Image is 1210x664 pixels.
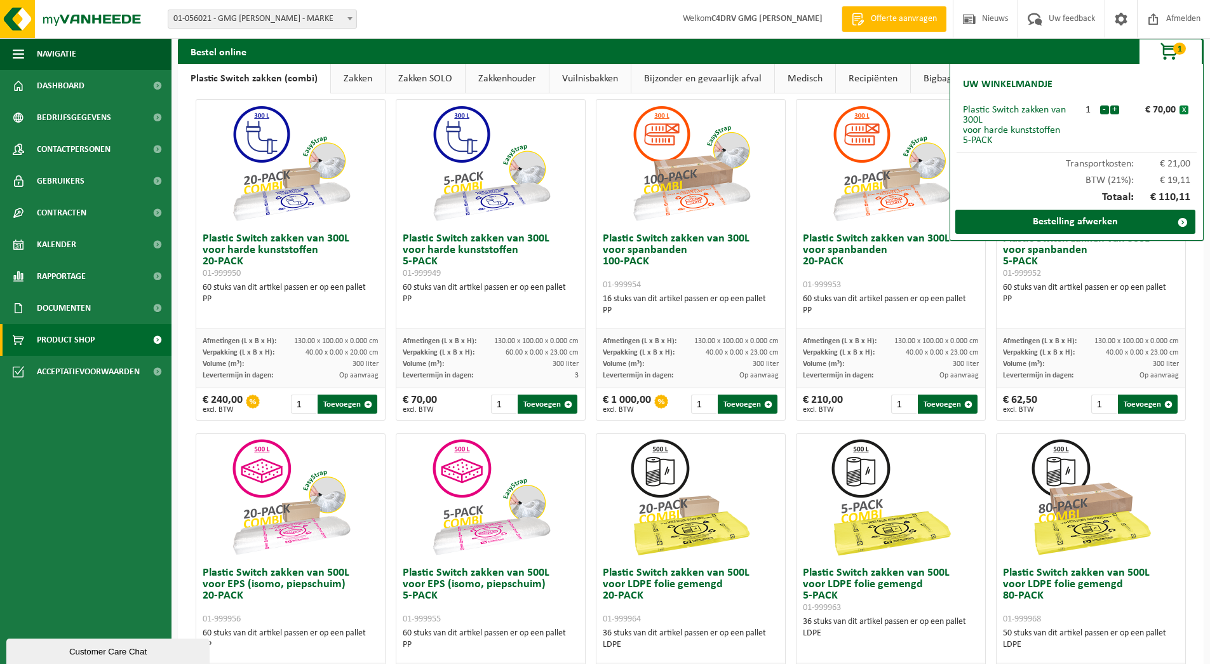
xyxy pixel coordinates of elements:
span: Levertermijn in dagen: [203,372,273,379]
iframe: chat widget [6,636,212,664]
h3: Plastic Switch zakken van 300L voor spanbanden 100-PACK [603,233,779,290]
div: PP [203,639,379,651]
span: Verpakking (L x B x H): [203,349,274,356]
h3: Plastic Switch zakken van 500L voor EPS (isomo, piepschuim) 5-PACK [403,567,579,625]
h2: Uw winkelmandje [957,71,1059,98]
button: x [1180,105,1188,114]
img: 01-999953 [828,100,955,227]
span: 300 liter [553,360,579,368]
h3: Plastic Switch zakken van 500L voor LDPE folie gemengd 80-PACK [1003,567,1179,625]
img: 01-999956 [227,434,354,561]
h3: Plastic Switch zakken van 500L voor LDPE folie gemengd 5-PACK [803,567,979,613]
span: excl. BTW [203,406,243,414]
span: excl. BTW [403,406,437,414]
div: Transportkosten: [957,152,1197,169]
a: Zakken [331,64,385,93]
span: Acceptatievoorwaarden [37,356,140,388]
a: Recipiënten [836,64,910,93]
a: Offerte aanvragen [842,6,946,32]
div: € 62,50 [1003,395,1037,414]
div: LDPE [803,628,979,639]
div: Totaal: [957,186,1197,210]
a: Zakkenhouder [466,64,549,93]
input: 1 [491,395,517,414]
span: 01-999950 [203,269,241,278]
h3: Plastic Switch zakken van 300L voor harde kunststoffen 20-PACK [203,233,379,279]
span: Verpakking (L x B x H): [403,349,474,356]
div: € 210,00 [803,395,843,414]
span: Levertermijn in dagen: [803,372,873,379]
span: Volume (m³): [803,360,844,368]
button: Toevoegen [718,395,777,414]
button: Toevoegen [318,395,377,414]
span: Levertermijn in dagen: [1003,372,1073,379]
span: Op aanvraag [339,372,379,379]
span: Dashboard [37,70,84,102]
button: Toevoegen [1118,395,1178,414]
div: PP [803,305,979,316]
h3: Plastic Switch zakken van 500L voor LDPE folie gemengd 20-PACK [603,567,779,625]
span: Afmetingen (L x B x H): [403,337,476,345]
span: Navigatie [37,38,76,70]
span: 01-999968 [1003,614,1041,624]
span: 01-999963 [803,603,841,613]
span: Contracten [37,197,86,229]
span: 130.00 x 100.00 x 0.000 cm [694,337,779,345]
img: 01-999968 [1028,434,1155,561]
span: 01-999964 [603,614,641,624]
span: 60.00 x 0.00 x 23.00 cm [506,349,579,356]
span: Levertermijn in dagen: [403,372,473,379]
div: 60 stuks van dit artikel passen er op een pallet [803,294,979,316]
span: 3 [575,372,579,379]
strong: C4DRV GMG [PERSON_NAME] [711,14,823,24]
button: 1 [1139,39,1202,64]
h3: Plastic Switch zakken van 300L voor spanbanden 5-PACK [1003,233,1179,279]
span: 01-056021 - GMG LUCAS ZEEFDRUK - MARKE [168,10,357,29]
img: 01-999950 [227,100,354,227]
div: PP [203,294,379,305]
span: 40.00 x 0.00 x 23.00 cm [906,349,979,356]
span: Op aanvraag [1139,372,1179,379]
span: Bedrijfsgegevens [37,102,111,133]
span: Volume (m³): [1003,360,1044,368]
div: € 70,00 [403,395,437,414]
a: Medisch [775,64,835,93]
div: PP [403,294,579,305]
div: PP [603,305,779,316]
div: LDPE [1003,639,1179,651]
div: 50 stuks van dit artikel passen er op een pallet [1003,628,1179,651]
a: Bestelling afwerken [955,210,1195,234]
input: 1 [691,395,717,414]
div: 60 stuks van dit artikel passen er op een pallet [403,282,579,305]
img: 01-999954 [628,100,755,227]
span: 130.00 x 100.00 x 0.000 cm [294,337,379,345]
a: Vuilnisbakken [549,64,631,93]
span: € 110,11 [1134,192,1191,203]
div: € 1 000,00 [603,395,651,414]
span: 130.00 x 100.00 x 0.000 cm [1094,337,1179,345]
span: 40.00 x 0.00 x 23.00 cm [706,349,779,356]
span: Gebruikers [37,165,84,197]
span: € 21,00 [1134,159,1191,169]
button: Toevoegen [518,395,577,414]
div: LDPE [603,639,779,651]
span: Afmetingen (L x B x H): [603,337,676,345]
span: 40.00 x 0.00 x 20.00 cm [306,349,379,356]
span: Documenten [37,292,91,324]
button: Toevoegen [918,395,978,414]
div: 60 stuks van dit artikel passen er op een pallet [203,628,379,651]
input: 1 [891,395,917,414]
span: 40.00 x 0.00 x 23.00 cm [1106,349,1179,356]
img: 01-999964 [628,434,755,561]
span: Product Shop [37,324,95,356]
span: Contactpersonen [37,133,111,165]
span: Verpakking (L x B x H): [1003,349,1075,356]
span: Volume (m³): [203,360,244,368]
img: 01-999955 [427,434,555,561]
input: 1 [291,395,317,414]
div: PP [403,639,579,651]
div: 60 stuks van dit artikel passen er op een pallet [403,628,579,651]
div: Plastic Switch zakken van 300L voor harde kunststoffen 5-PACK [963,105,1077,146]
span: Kalender [37,229,76,261]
